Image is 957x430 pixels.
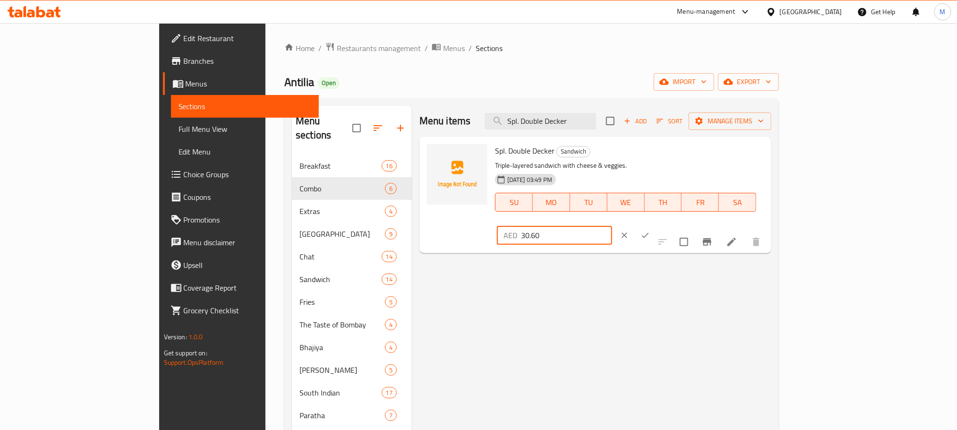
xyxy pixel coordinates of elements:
div: Sandwich [556,146,590,157]
span: Manage items [696,115,764,127]
a: Menu disclaimer [163,231,319,254]
span: Menus [186,78,311,89]
div: Bhajiya4 [292,336,412,359]
div: Chat [299,251,381,262]
span: Get support on: [164,347,207,359]
div: items [385,319,397,330]
span: 14 [382,252,396,261]
span: Select section [600,111,620,131]
li: / [318,43,322,54]
span: Sections [476,43,503,54]
span: [GEOGRAPHIC_DATA] [299,228,385,240]
h2: Menu items [419,114,471,128]
span: 5 [385,298,396,307]
a: Branches [163,50,319,72]
a: Choice Groups [163,163,319,186]
span: [PERSON_NAME] [299,364,385,376]
span: Open [318,79,340,87]
button: import [654,73,714,91]
span: Grocery Checklist [184,305,311,316]
span: Coupons [184,191,311,203]
span: Select all sections [347,118,367,138]
img: Spl. Double Decker [427,144,487,205]
div: [PERSON_NAME]5 [292,359,412,381]
span: M [940,7,946,17]
div: The Taste of Bombay4 [292,313,412,336]
div: items [385,410,397,421]
button: WE [607,193,645,212]
span: 4 [385,343,396,352]
span: Sort [657,116,683,127]
span: [DATE] 03:49 PM [504,175,556,184]
span: 9 [385,230,396,239]
button: export [718,73,779,91]
span: 5 [385,366,396,375]
span: Paratha [299,410,385,421]
a: Coverage Report [163,276,319,299]
button: Sort [654,114,685,129]
span: MO [537,196,566,209]
span: Fries [299,296,385,308]
div: Maggie [299,364,385,376]
a: Support.OpsPlatform [164,356,224,369]
span: 14 [382,275,396,284]
span: FR [685,196,715,209]
a: Sections [171,95,319,118]
div: Extras4 [292,200,412,223]
span: Combo [299,183,385,194]
span: Upsell [184,259,311,271]
a: Upsell [163,254,319,276]
a: Edit Restaurant [163,27,319,50]
button: Manage items [689,112,771,130]
span: Menu disclaimer [184,237,311,248]
span: Spl. Double Decker [495,144,555,158]
div: South Indian17 [292,381,412,404]
div: items [385,296,397,308]
span: Sort sections [367,117,389,139]
input: Please enter price [521,226,612,245]
button: SA [719,193,756,212]
span: import [661,76,707,88]
span: Edit Restaurant [184,33,311,44]
p: AED [504,230,517,241]
button: TH [645,193,682,212]
div: items [385,228,397,240]
div: Breakfast16 [292,155,412,177]
span: TU [574,196,604,209]
div: items [385,206,397,217]
a: Restaurants management [325,42,421,54]
span: 1.0.0 [188,331,203,343]
span: Breakfast [299,160,381,172]
a: Edit Menu [171,140,319,163]
a: Grocery Checklist [163,299,319,322]
a: Menus [432,42,465,54]
span: Sandwich [299,274,381,285]
button: delete [745,231,768,253]
div: Chatpata Junction [299,228,385,240]
li: / [425,43,428,54]
a: Menus [163,72,319,95]
p: Triple-layered sandwich with cheese & veggies. [495,160,756,172]
div: Open [318,77,340,89]
button: MO [533,193,570,212]
span: WE [611,196,641,209]
span: Sandwich [557,146,590,157]
span: Menus [443,43,465,54]
li: / [469,43,472,54]
button: TU [570,193,607,212]
span: Edit Menu [179,146,311,157]
a: Full Menu View [171,118,319,140]
span: 7 [385,411,396,420]
div: The Taste of Bombay [299,319,385,330]
button: ok [635,225,656,246]
div: [GEOGRAPHIC_DATA]9 [292,223,412,245]
button: FR [682,193,719,212]
span: Extras [299,206,385,217]
a: Edit menu item [726,236,737,248]
span: 4 [385,320,396,329]
div: items [385,364,397,376]
span: export [726,76,771,88]
button: clear [614,225,635,246]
